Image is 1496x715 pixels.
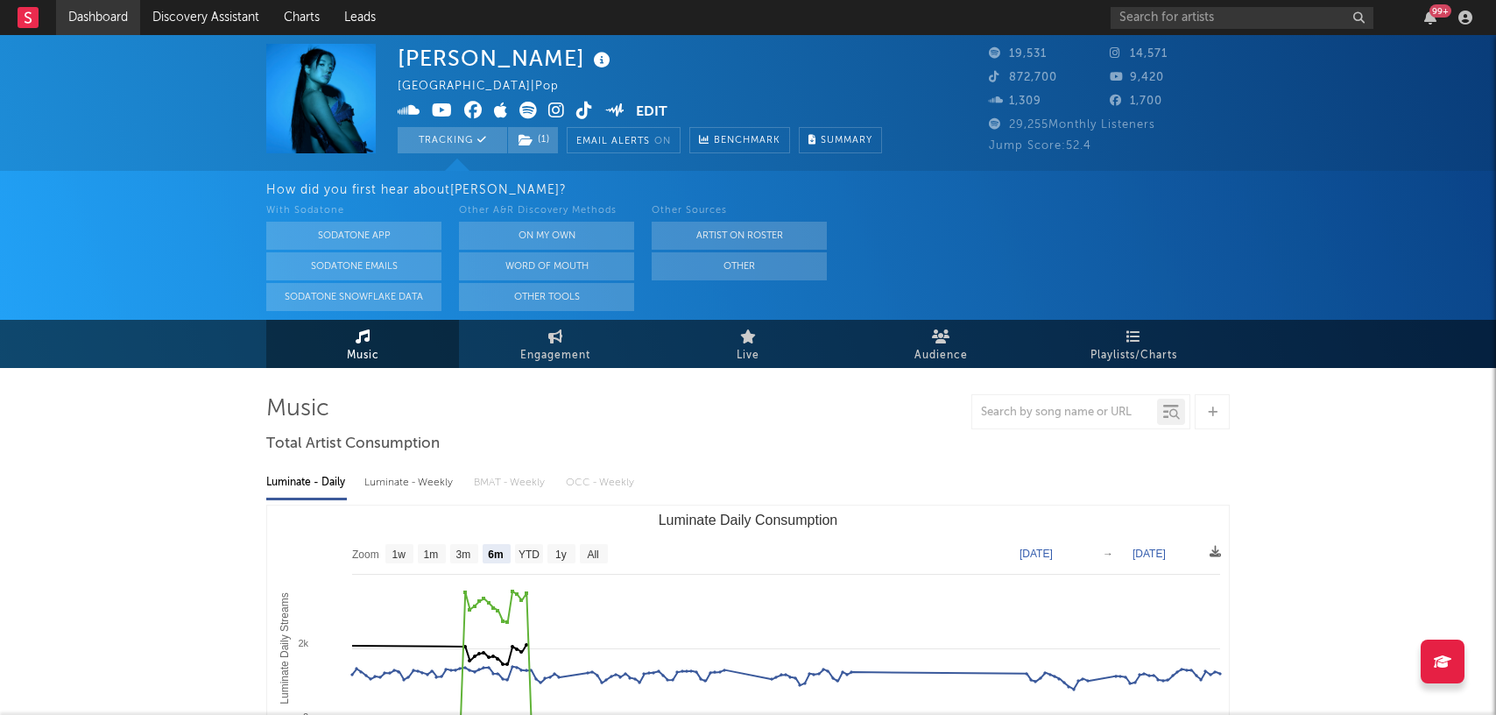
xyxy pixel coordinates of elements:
[714,131,780,152] span: Benchmark
[1424,11,1436,25] button: 99+
[266,180,1496,201] div: How did you first hear about [PERSON_NAME] ?
[989,48,1047,60] span: 19,531
[459,320,652,368] a: Engagement
[1103,548,1113,560] text: →
[398,127,507,153] button: Tracking
[989,119,1155,131] span: 29,255 Monthly Listeners
[1090,345,1177,366] span: Playlists/Charts
[636,102,667,124] button: Edit
[989,96,1041,107] span: 1,309
[652,320,844,368] a: Live
[266,434,440,455] span: Total Artist Consumption
[1133,548,1166,560] text: [DATE]
[844,320,1037,368] a: Audience
[1110,72,1164,83] span: 9,420
[519,549,540,561] text: YTD
[266,283,441,311] button: Sodatone Snowflake Data
[459,222,634,250] button: On My Own
[587,549,598,561] text: All
[659,513,838,527] text: Luminate Daily Consumption
[459,252,634,280] button: Word Of Mouth
[1110,48,1168,60] span: 14,571
[398,76,579,97] div: [GEOGRAPHIC_DATA] | Pop
[266,468,347,498] div: Luminate - Daily
[737,345,759,366] span: Live
[652,222,827,250] button: Artist on Roster
[392,549,406,561] text: 1w
[1110,96,1162,107] span: 1,700
[459,201,634,222] div: Other A&R Discovery Methods
[1429,4,1451,18] div: 99 +
[1037,320,1230,368] a: Playlists/Charts
[488,549,503,561] text: 6m
[652,252,827,280] button: Other
[508,127,558,153] button: (1)
[567,127,681,153] button: Email AlertsOn
[456,549,471,561] text: 3m
[799,127,882,153] button: Summary
[972,406,1157,420] input: Search by song name or URL
[507,127,559,153] span: ( 1 )
[652,201,827,222] div: Other Sources
[266,201,441,222] div: With Sodatone
[520,345,590,366] span: Engagement
[989,140,1091,152] span: Jump Score: 52.4
[1020,548,1053,560] text: [DATE]
[266,320,459,368] a: Music
[424,549,439,561] text: 1m
[266,252,441,280] button: Sodatone Emails
[459,283,634,311] button: Other Tools
[989,72,1057,83] span: 872,700
[364,468,456,498] div: Luminate - Weekly
[266,222,441,250] button: Sodatone App
[914,345,968,366] span: Audience
[352,549,379,561] text: Zoom
[1111,7,1373,29] input: Search for artists
[654,137,671,146] em: On
[279,592,291,704] text: Luminate Daily Streams
[298,638,308,648] text: 2k
[347,345,379,366] span: Music
[689,127,790,153] a: Benchmark
[821,136,872,145] span: Summary
[398,44,615,73] div: [PERSON_NAME]
[555,549,567,561] text: 1y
